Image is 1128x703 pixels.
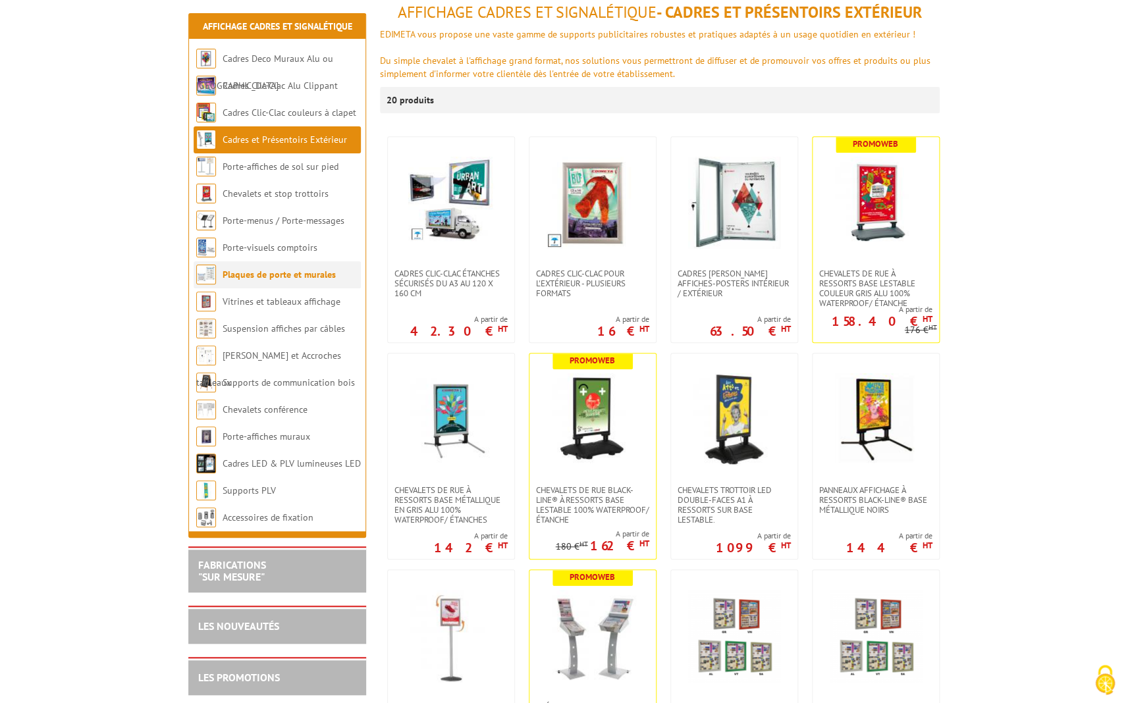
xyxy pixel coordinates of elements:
h1: - Cadres et Présentoirs Extérieur [380,4,940,21]
p: 42.30 € [410,327,508,335]
img: Présentoirs-distributeurs mobiles pour brochures, format portrait ou paysage avec capot et porte-... [547,590,639,682]
img: Porte-affiches muraux [196,427,216,446]
img: Chevalets de rue à ressorts base métallique en Gris Alu 100% WATERPROOF/ Étanches [405,373,497,465]
a: Chevalets Trottoir LED double-faces A1 à ressorts sur base lestable. [671,485,797,525]
a: Cadres Deco Muraux Alu ou [GEOGRAPHIC_DATA] [196,53,333,91]
span: Affichage Cadres et Signalétique [398,2,657,22]
img: Porte-visuels comptoirs [196,238,216,257]
p: 158.40 € [832,317,932,325]
span: Panneaux affichage à ressorts Black-Line® base métallique Noirs [819,485,932,515]
button: Cookies (modal window) [1082,658,1128,703]
a: Cadres LED & PLV lumineuses LED [223,457,361,469]
a: Supports PLV [223,484,276,496]
img: Chevalets Trottoir LED double-faces A1 à ressorts sur base lestable. [688,373,780,465]
img: Cadres Clic-Clac pour l'extérieur - PLUSIEURS FORMATS [547,157,639,249]
a: Accessoires de fixation [223,511,313,523]
sup: HT [579,539,588,548]
b: Promoweb [570,571,615,583]
span: Chevalets Trottoir LED double-faces A1 à ressorts sur base lestable. [678,485,791,525]
p: 162 € [590,542,649,550]
a: Cadres Clic-Clac pour l'extérieur - PLUSIEURS FORMATS [529,269,656,298]
sup: HT [928,323,937,332]
a: LES PROMOTIONS [198,671,280,684]
img: Supports PLV [196,481,216,500]
a: Porte-affiches de sol sur pied [223,161,338,172]
a: LES NOUVEAUTÉS [198,619,279,633]
img: Vitrines affichage extérieur 6 couleurs 9 feuilles pour affichage avec aimants [830,590,922,682]
span: Chevalets de rue à ressorts base lestable couleur Gris Alu 100% waterproof/ étanche [819,269,932,308]
span: Chevalets de rue Black-Line® à ressorts base lestable 100% WATERPROOF/ Étanche [536,485,649,525]
a: Cadres Clic-Clac Alu Clippant [223,80,338,91]
img: Cadres Deco Muraux Alu ou Bois [196,49,216,68]
a: Chevalets de rue à ressorts base métallique en Gris Alu 100% WATERPROOF/ Étanches [388,485,514,525]
sup: HT [923,540,932,551]
a: FABRICATIONS"Sur Mesure" [198,558,266,583]
img: Cadres vitrines affiches-posters intérieur / extérieur [688,157,780,249]
span: A partir de [410,314,508,325]
b: Promoweb [853,138,898,149]
sup: HT [639,323,649,334]
img: Chevalets de rue à ressorts base lestable couleur Gris Alu 100% waterproof/ étanche [830,157,922,249]
a: Chevalets conférence [223,404,308,415]
sup: HT [781,323,791,334]
a: Chevalets de rue Black-Line® à ressorts base lestable 100% WATERPROOF/ Étanche [529,485,656,525]
img: Cadres LED & PLV lumineuses LED [196,454,216,473]
span: A partir de [434,531,508,541]
img: Panneaux affichage à ressorts Black-Line® base métallique Noirs [830,373,922,465]
a: Chevalets de rue à ressorts base lestable couleur Gris Alu 100% waterproof/ étanche [813,269,939,308]
span: A partir de [556,529,649,539]
sup: HT [639,538,649,549]
a: Vitrines et tableaux affichage [223,296,340,307]
img: Porte-affiches de sol sur pied [196,157,216,176]
img: Chevalets de rue Black-Line® à ressorts base lestable 100% WATERPROOF/ Étanche [547,373,639,465]
p: 180 € [556,542,588,552]
p: 1099 € [716,544,791,552]
span: A partir de [710,314,791,325]
span: Cadres Clic-Clac étanches sécurisés du A3 au 120 x 160 cm [394,269,508,298]
a: Supports de communication bois [223,377,355,388]
span: A partir de [716,531,791,541]
span: A partir de [597,314,649,325]
span: Cadres Clic-Clac pour l'extérieur - PLUSIEURS FORMATS [536,269,649,298]
span: A partir de [813,304,932,315]
a: Cadres et Présentoirs Extérieur [223,134,347,145]
img: Chevalets conférence [196,400,216,419]
img: Vitrines et tableaux affichage [196,292,216,311]
b: Promoweb [570,355,615,366]
img: Cookies (modal window) [1088,664,1121,696]
span: A partir de [846,531,932,541]
p: 144 € [846,544,932,552]
p: 16 € [597,327,649,335]
img: Cimaises et Accroches tableaux [196,346,216,365]
a: Panneaux affichage à ressorts Black-Line® base métallique Noirs [813,485,939,515]
a: Porte-visuels comptoirs [223,242,317,253]
img: Porte-affiches / Porte-messages extérieurs étanches sur pied h 133 ou h 155 cm [405,590,497,682]
a: [PERSON_NAME] et Accroches tableaux [196,350,341,388]
img: Vitrines affichage extérieur 6 couleurs 1 feuille pour affichage avec aimants [688,590,780,682]
span: Chevalets de rue à ressorts base métallique en Gris Alu 100% WATERPROOF/ Étanches [394,485,508,525]
img: Accessoires de fixation [196,508,216,527]
sup: HT [498,540,508,551]
div: Du simple chevalet à l'affichage grand format, nos solutions vous permettront de diffuser et de p... [380,54,940,80]
a: Cadres [PERSON_NAME] affiches-posters intérieur / extérieur [671,269,797,298]
a: Porte-menus / Porte-messages [223,215,344,226]
sup: HT [781,540,791,551]
a: Chevalets et stop trottoirs [223,188,329,199]
a: Cadres Clic-Clac couleurs à clapet [223,107,356,118]
a: Porte-affiches muraux [223,430,310,442]
img: Cadres Clic-Clac étanches sécurisés du A3 au 120 x 160 cm [408,157,494,242]
img: Chevalets et stop trottoirs [196,184,216,203]
a: Suspension affiches par câbles [223,323,345,334]
img: Cadres et Présentoirs Extérieur [196,130,216,149]
p: 142 € [434,544,508,552]
img: Porte-menus / Porte-messages [196,211,216,230]
p: 20 produits [387,87,436,113]
p: 176 € [905,325,937,335]
a: Affichage Cadres et Signalétique [203,20,352,32]
img: Plaques de porte et murales [196,265,216,284]
sup: HT [498,323,508,334]
p: 63.50 € [710,327,791,335]
sup: HT [923,313,932,325]
img: Cadres Clic-Clac couleurs à clapet [196,103,216,122]
div: EDIMETA vous propose une vaste gamme de supports publicitaires robustes et pratiques adaptés à un... [380,28,940,41]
